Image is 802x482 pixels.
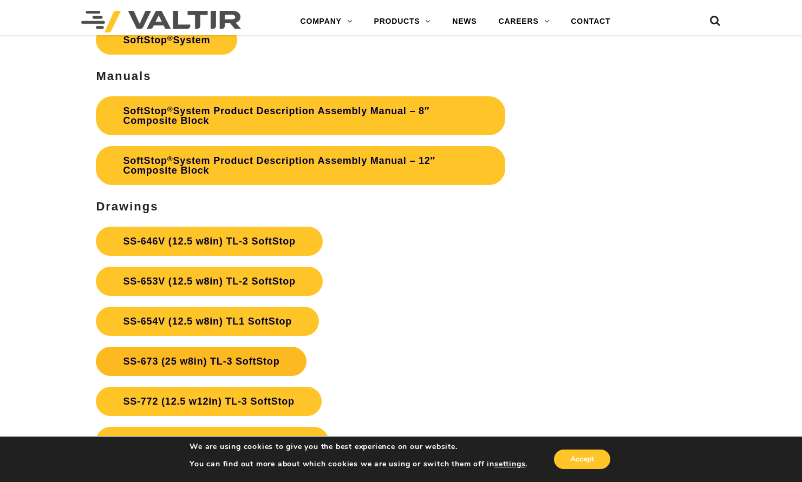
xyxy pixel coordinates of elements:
[96,347,307,376] a: SS-673 (25 w8in) TL-3 SoftStop
[167,105,173,113] sup: ®
[190,442,527,452] p: We are using cookies to give you the best experience on our website.
[96,227,322,256] a: SS-646V (12.5 w8in) TL-3 SoftStop
[96,200,158,213] strong: Drawings
[96,387,321,416] a: SS-772 (12.5 w12in) TL-3 SoftStop
[167,34,173,42] sup: ®
[81,11,241,32] img: Valtir
[96,96,505,135] a: SoftStop®System Product Description Assembly Manual – 8″ Composite Block
[96,267,322,296] a: SS-653V (12.5 w8in) TL-2 SoftStop
[554,450,610,469] button: Accept
[560,11,621,32] a: CONTACT
[441,11,487,32] a: NEWS
[96,146,505,185] a: SoftStop®System Product Description Assembly Manual – 12″ Composite Block
[487,11,560,32] a: CAREERS
[96,427,328,456] a: SS-773V (12.5 w12in) TL-2 SoftStop
[190,459,527,469] p: You can find out more about which cookies we are using or switch them off in .
[167,155,173,163] sup: ®
[494,459,525,469] button: settings
[290,11,363,32] a: COMPANY
[96,25,237,55] a: SoftStop®System
[96,69,151,83] strong: Manuals
[363,11,442,32] a: PRODUCTS
[96,307,319,336] a: SS-654V (12.5 w8in) TL1 SoftStop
